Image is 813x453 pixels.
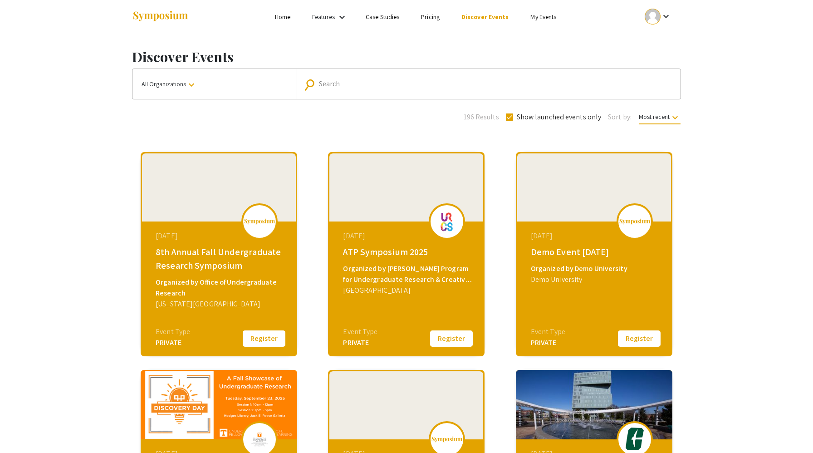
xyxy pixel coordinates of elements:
img: discovery-day-2025_eventCoverPhoto_44667f__thumb.png [141,370,297,439]
button: Register [429,329,474,348]
mat-icon: Expand Features list [337,12,348,23]
img: atp2025_eventLogo_56bb79_.png [433,210,460,232]
img: discovery-day-2025_eventLogo_8ba5b6_.png [246,428,273,450]
div: Demo Event [DATE] [531,245,660,259]
img: Symposium by ForagerOne [132,10,189,23]
mat-icon: keyboard_arrow_down [670,112,681,123]
div: Event Type [156,326,190,337]
a: Discover Events [461,13,509,21]
button: Expand account dropdown [635,6,681,27]
h1: Discover Events [132,49,681,65]
div: [DATE] [531,231,660,241]
button: Register [241,329,287,348]
button: All Organizations [132,69,297,99]
div: Event Type [531,326,565,337]
span: Show launched events only [517,112,602,123]
div: Demo University [531,274,660,285]
mat-icon: keyboard_arrow_down [186,79,197,90]
div: [DATE] [343,231,472,241]
span: All Organizations [142,80,197,88]
div: Event Type [343,326,377,337]
div: Organized by [PERSON_NAME] Program for Undergraduate Research & Creative Scholarship [343,263,472,285]
div: PRIVATE [343,337,377,348]
div: Organized by Office of Undergraduate Research [156,277,284,299]
span: 196 Results [464,112,499,123]
span: Most recent [639,113,681,124]
div: PRIVATE [531,337,565,348]
div: [US_STATE][GEOGRAPHIC_DATA] [156,299,284,310]
img: biomedical-sciences2025_eventCoverPhoto_f0c029__thumb.jpg [516,370,672,439]
button: Register [617,329,662,348]
img: logo_v2.png [431,436,463,443]
div: ATP Symposium 2025 [343,245,472,259]
a: Home [275,13,290,21]
div: [GEOGRAPHIC_DATA] [343,285,472,296]
div: 8th Annual Fall Undergraduate Research Symposium [156,245,284,272]
a: My Events [530,13,556,21]
div: PRIVATE [156,337,190,348]
img: logo_v2.png [244,218,275,225]
mat-icon: Expand account dropdown [661,11,671,22]
a: Case Studies [366,13,399,21]
a: Features [312,13,335,21]
a: Pricing [421,13,440,21]
div: [DATE] [156,231,284,241]
span: Sort by: [608,112,632,123]
div: Organized by Demo University [531,263,660,274]
mat-icon: Search [305,77,318,93]
img: biomedical-sciences2025_eventLogo_e7ea32_.png [621,428,648,450]
iframe: Chat [7,412,39,446]
img: logo_v2.png [619,218,651,225]
button: Most recent [632,108,688,125]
